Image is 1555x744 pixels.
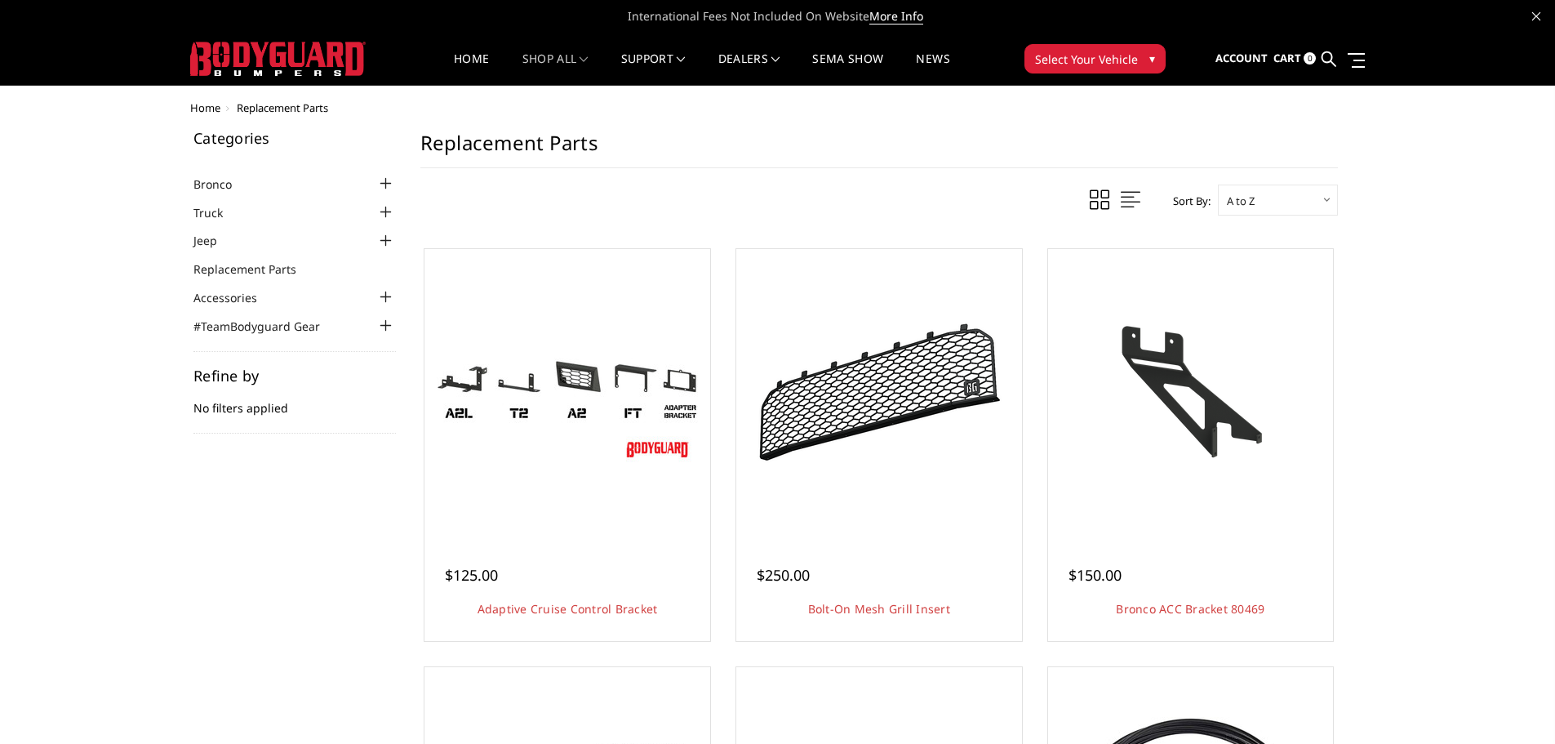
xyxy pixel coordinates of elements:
a: shop all [522,53,589,85]
a: Bronco [193,176,252,193]
a: SEMA Show [812,53,883,85]
span: ▾ [1149,50,1155,67]
label: Sort By: [1164,189,1211,213]
span: Select Your Vehicle [1035,51,1138,68]
h5: Refine by [193,368,396,383]
a: Cart 0 [1273,37,1316,81]
span: Replacement Parts [237,100,328,115]
span: 0 [1304,52,1316,65]
span: Cart [1273,51,1301,65]
a: Account [1215,37,1268,81]
a: Adaptive Cruise Control Bracket [429,253,706,531]
a: #TeamBodyguard Gear [193,318,340,335]
a: Home [454,53,489,85]
img: BODYGUARD BUMPERS [190,42,366,76]
a: Truck [193,204,243,221]
img: Bolt-On Mesh Grill Insert [749,317,1010,467]
button: Select Your Vehicle [1024,44,1166,74]
a: Adaptive Cruise Control Bracket [478,601,658,617]
span: $250.00 [757,565,810,585]
img: Bronco ACC Bracket 80469 [1060,319,1321,466]
a: Replacement Parts [193,261,317,278]
a: Bolt-On Mesh Grill Insert [808,601,950,617]
span: $150.00 [1069,565,1122,585]
a: Bolt-On Mesh Grill Insert [740,253,1018,531]
div: No filters applied [193,368,396,434]
h1: Replacement Parts [420,131,1338,168]
a: Support [621,53,686,85]
a: Home [190,100,220,115]
a: Bronco ACC Bracket 80469 [1052,253,1330,531]
h5: Categories [193,131,396,145]
a: Jeep [193,232,238,249]
img: Adaptive Cruise Control Bracket [437,319,698,466]
a: Accessories [193,289,278,306]
a: Bronco ACC Bracket 80469 [1116,601,1264,617]
a: Dealers [718,53,780,85]
span: Account [1215,51,1268,65]
a: News [916,53,949,85]
span: $125.00 [445,565,498,585]
a: More Info [869,8,923,25]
